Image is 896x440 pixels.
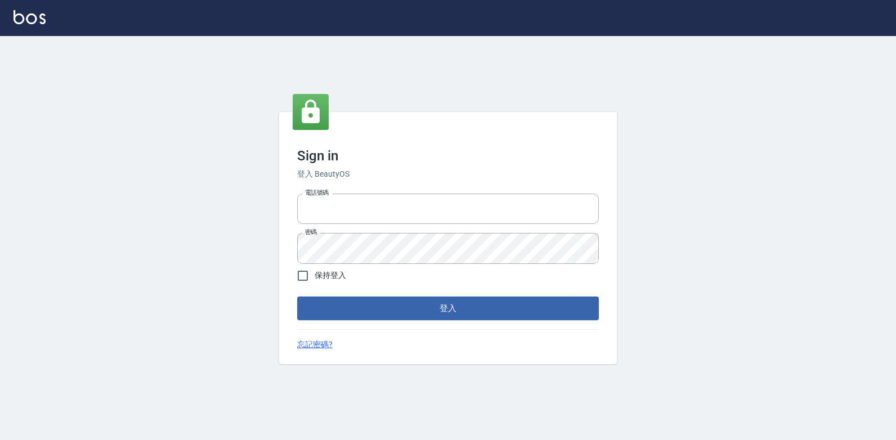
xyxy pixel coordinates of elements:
[297,339,333,351] a: 忘記密碼?
[305,228,317,236] label: 密碼
[305,188,329,197] label: 電話號碼
[14,10,46,24] img: Logo
[297,148,599,164] h3: Sign in
[297,297,599,320] button: 登入
[315,270,346,281] span: 保持登入
[297,168,599,180] h6: 登入 BeautyOS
